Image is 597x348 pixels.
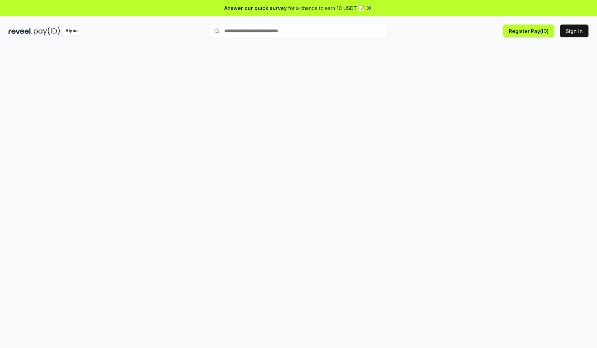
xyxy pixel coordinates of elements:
[9,27,32,36] img: reveel_dark
[34,27,60,36] img: pay_id
[61,27,81,36] div: Alpha
[288,4,364,12] span: for a chance to earn 10 USDT 📝
[503,25,554,37] button: Register Pay(ID)
[224,4,287,12] span: Answer our quick survey
[560,25,588,37] button: Sign In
